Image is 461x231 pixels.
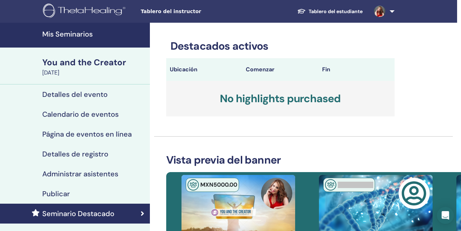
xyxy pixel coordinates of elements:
[42,130,132,138] h4: Página de eventos en línea
[42,170,118,178] h4: Administrar asistentes
[43,4,128,20] img: logo.png
[374,6,385,17] img: default.jpg
[166,58,242,81] th: Ubicación
[166,81,395,116] h3: No highlights purchased
[38,56,150,77] a: You and the Creator[DATE]
[319,58,395,81] th: Fin
[42,56,146,68] div: You and the Creator
[42,68,146,77] div: [DATE]
[42,90,108,99] h4: Detalles del evento
[200,181,237,188] span: MXN 5000 .00
[188,179,199,191] img: In-Person Seminar
[166,40,395,53] h3: Destacados activos
[292,5,368,18] a: Tablero del estudiante
[42,209,114,218] h4: Seminario Destacado
[297,8,306,14] img: graduation-cap-white.svg
[42,150,108,158] h4: Detalles de registro
[42,189,70,198] h4: Publicar
[141,8,247,15] span: Tablero del instructor
[242,58,318,81] th: Comenzar
[42,110,119,119] h4: Calendario de eventos
[325,179,336,191] img: In-Person Seminar
[401,181,426,206] img: user-circle-regular.svg
[437,207,454,224] div: Open Intercom Messenger
[261,178,292,209] img: default.jpg
[42,30,146,38] h4: Mis Seminarios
